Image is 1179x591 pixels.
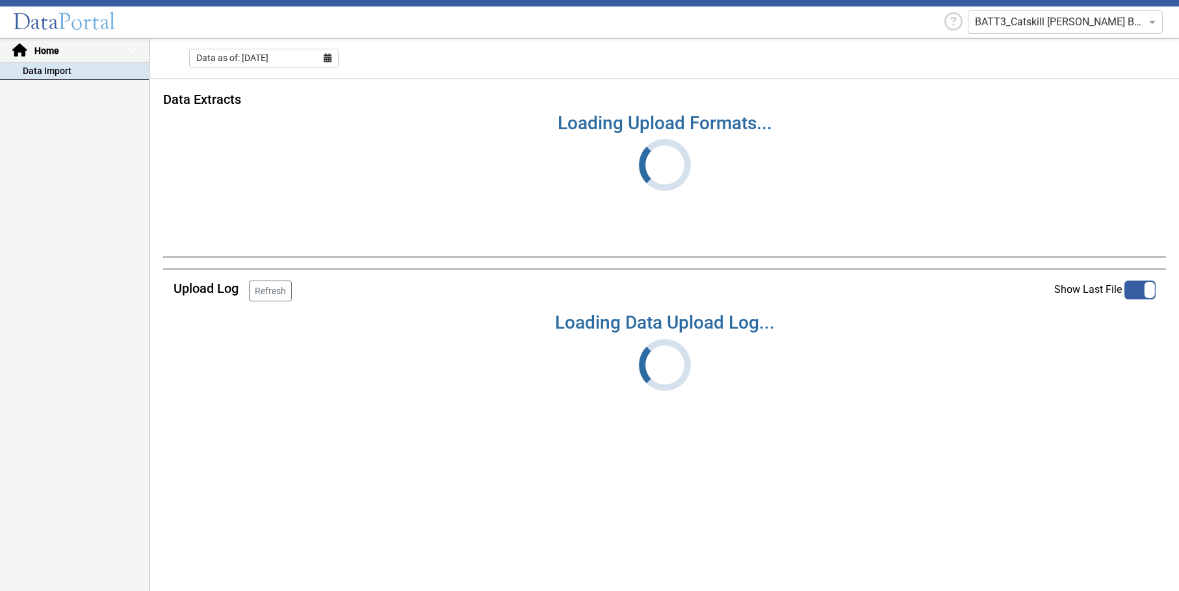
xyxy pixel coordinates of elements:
[249,281,292,301] button: Refresh
[58,8,116,36] span: Portal
[196,51,268,65] span: Data as of: [DATE]
[163,112,1166,134] h3: Loading Upload Formats...
[163,92,1166,107] h5: Data Extracts
[163,312,1166,334] h3: Loading Data Upload Log...
[1054,281,1156,301] app-toggle-switch: Disable this to show all files
[1054,281,1156,299] label: Show Last File
[968,10,1163,34] ng-select: BATT3_Catskill Hudson Bank
[33,44,127,58] span: Home
[13,8,58,36] span: Data
[174,281,239,296] h5: Upload Log
[630,131,699,199] i: undefined
[630,331,699,399] i: undefined
[939,10,968,35] div: Help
